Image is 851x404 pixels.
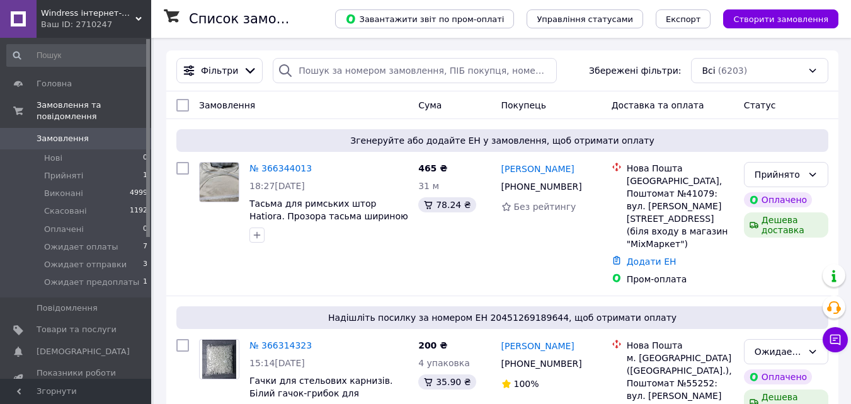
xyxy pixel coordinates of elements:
span: Покупець [501,100,546,110]
div: 78.24 ₴ [418,197,476,212]
div: Оплачено [744,369,812,384]
span: Статус [744,100,776,110]
h1: Список замовлень [189,11,317,26]
button: Завантажити звіт по пром-оплаті [335,9,514,28]
span: 4999 [130,188,147,199]
span: Без рейтингу [514,202,576,212]
input: Пошук [6,44,149,67]
span: Прийняті [44,170,83,182]
div: Прийнято [755,168,802,182]
a: Фото товару [199,339,239,379]
span: 0 [143,224,147,235]
span: 4 упаковка [418,358,470,368]
button: Створити замовлення [723,9,838,28]
span: 3 [143,259,147,270]
span: Згенеруйте або додайте ЕН у замовлення, щоб отримати оплату [181,134,823,147]
div: Пром-оплата [627,273,734,286]
span: Cума [418,100,442,110]
a: Тасьма для римських штор Hatiora. Прозора тасьма шириною 1.5см Прозорий [249,199,408,234]
span: Доставка та оплата [612,100,704,110]
div: Дешева доставка [744,212,828,238]
div: 35.90 ₴ [418,374,476,390]
img: Фото товару [202,340,236,379]
a: [PERSON_NAME] [501,340,574,352]
span: 1 [143,277,147,288]
button: Експорт [656,9,711,28]
span: Показники роботи компанії [37,367,117,390]
span: Нові [44,153,62,164]
a: Фото товару [199,162,239,202]
span: 1 [143,170,147,182]
span: 465 ₴ [418,163,447,173]
span: 0 [143,153,147,164]
span: Завантажити звіт по пром-оплаті [345,13,504,25]
span: 7 [143,241,147,253]
span: Замовлення [37,133,89,144]
span: Ожидает предоплаты [44,277,139,288]
span: Windress інтернет-магазин тюля, штор та аксесуарів [41,8,135,19]
span: Надішліть посилку за номером ЕН 20451269189644, щоб отримати оплату [181,311,823,324]
span: Оплачені [44,224,84,235]
div: [GEOGRAPHIC_DATA], Поштомат №41079: вул. [PERSON_NAME][STREET_ADDRESS] (біля входу в магазин "Міх... [627,175,734,250]
div: Нова Пошта [627,339,734,352]
a: Додати ЕН [627,257,677,267]
span: Головна [37,78,72,89]
button: Чат з покупцем [823,327,848,352]
span: Управління статусами [537,14,633,24]
div: [PHONE_NUMBER] [499,355,585,372]
div: Нова Пошта [627,162,734,175]
div: Ваш ID: 2710247 [41,19,151,30]
span: 31 м [418,181,439,191]
span: Виконані [44,188,83,199]
span: Замовлення [199,100,255,110]
a: Створити замовлення [711,13,838,23]
span: Збережені фільтри: [589,64,681,77]
button: Управління статусами [527,9,643,28]
a: [PERSON_NAME] [501,163,574,175]
span: Повідомлення [37,303,98,314]
span: 18:27[DATE] [249,181,305,191]
span: 100% [514,379,539,389]
span: Фільтри [201,64,238,77]
span: 15:14[DATE] [249,358,305,368]
span: Товари та послуги [37,324,117,335]
a: № 366344013 [249,163,312,173]
input: Пошук за номером замовлення, ПІБ покупця, номером телефону, Email, номером накладної [273,58,557,83]
span: Ожидает оплаты [44,241,118,253]
a: № 366314323 [249,340,312,350]
div: [PHONE_NUMBER] [499,178,585,195]
div: Ожидает оплаты [755,345,802,359]
img: Фото товару [200,163,239,202]
span: Скасовані [44,205,87,217]
span: 1192 [130,205,147,217]
span: (6203) [718,66,748,76]
span: Створити замовлення [733,14,828,24]
span: [DEMOGRAPHIC_DATA] [37,346,130,357]
span: Ожидает отправки [44,259,127,270]
span: Замовлення та повідомлення [37,100,151,122]
div: Оплачено [744,192,812,207]
span: Всі [702,64,715,77]
span: Експорт [666,14,701,24]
